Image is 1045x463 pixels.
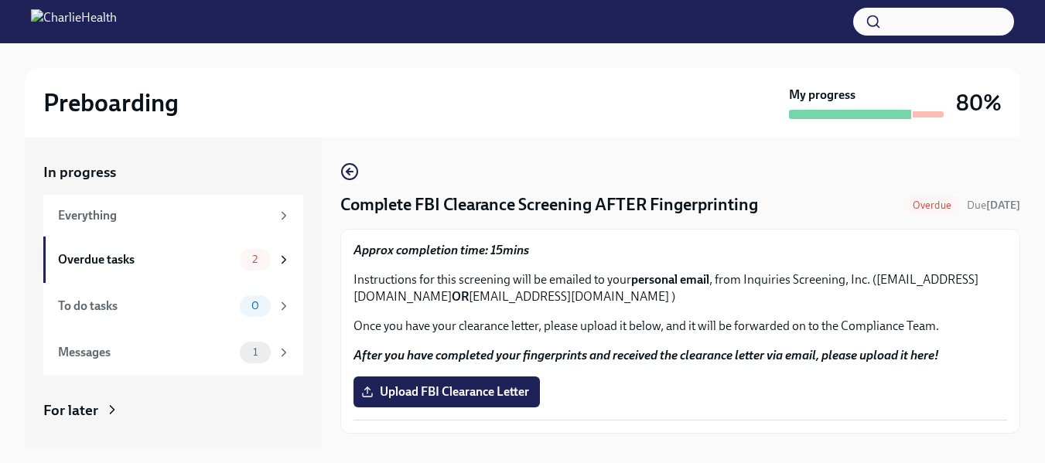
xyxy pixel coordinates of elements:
h2: Preboarding [43,87,179,118]
strong: OR [452,289,469,304]
span: Overdue [903,199,961,211]
span: Upload FBI Clearance Letter [364,384,529,400]
div: Messages [58,344,234,361]
span: 2 [243,254,267,265]
p: Instructions for this screening will be emailed to your , from Inquiries Screening, Inc. ([EMAIL_... [353,271,1007,305]
div: To do tasks [58,298,234,315]
span: 1 [244,346,267,358]
div: For later [43,400,98,420]
strong: personal email [631,272,709,287]
span: Due [967,199,1020,212]
a: Overdue tasks2 [43,237,303,283]
img: CharlieHealth [31,9,117,34]
a: Everything [43,195,303,237]
a: To do tasks0 [43,283,303,329]
strong: [DATE] [986,199,1020,212]
a: Messages1 [43,329,303,376]
span: August 31st, 2025 09:00 [967,198,1020,213]
p: Once you have your clearance letter, please upload it below, and it will be forwarded on to the C... [353,318,1007,335]
div: Overdue tasks [58,251,234,268]
a: For later [43,400,303,420]
label: Upload FBI Clearance Letter [353,376,540,407]
h4: Complete FBI Clearance Screening AFTER Fingerprinting [340,193,758,216]
a: In progress [43,162,303,182]
span: 0 [242,300,268,312]
strong: Approx completion time: 15mins [353,243,529,257]
strong: After you have completed your fingerprints and received the clearance letter via email, please up... [353,348,939,363]
strong: My progress [789,87,855,104]
div: Everything [58,207,271,224]
h3: 80% [956,89,1002,117]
